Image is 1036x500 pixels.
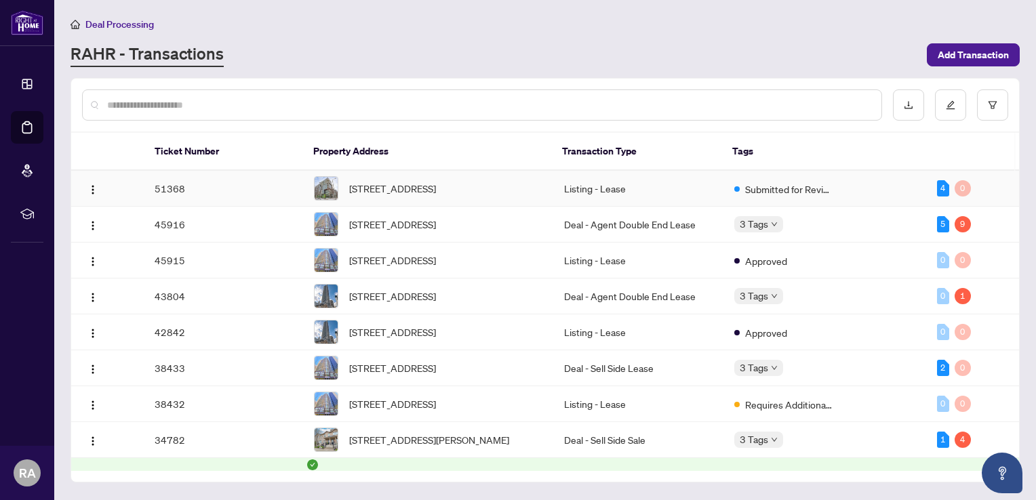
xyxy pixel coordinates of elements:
td: Listing - Lease [553,386,723,422]
button: Logo [82,393,104,415]
img: Logo [87,292,98,303]
button: Logo [82,429,104,451]
td: Listing - Lease [553,171,723,207]
button: download [893,89,924,121]
img: thumbnail-img [315,285,338,308]
div: 0 [937,396,949,412]
div: 0 [955,360,971,376]
span: down [771,436,778,443]
img: Logo [87,256,98,267]
td: 34782 [144,422,303,458]
td: Listing - Lease [553,243,723,278]
td: Deal - Agent Double End Lease [553,278,723,314]
a: RAHR - Transactions [71,43,224,67]
span: [STREET_ADDRESS] [349,360,436,375]
img: Logo [87,364,98,375]
td: 45915 [144,243,303,278]
td: 43804 [144,278,303,314]
th: Ticket Number [144,133,302,171]
span: edit [946,100,955,110]
img: thumbnail-img [315,392,338,415]
td: Listing - Lease [553,314,723,350]
img: thumbnail-img [315,249,338,272]
span: RA [19,463,36,482]
th: Tags [721,133,923,171]
div: 1 [937,432,949,448]
div: 4 [937,180,949,196]
div: 0 [955,252,971,268]
img: Logo [87,436,98,446]
span: Requires Additional Docs [745,397,833,412]
button: edit [935,89,966,121]
td: Deal - Agent Double End Lease [553,207,723,243]
button: Logo [82,321,104,343]
td: Deal - Sell Side Sale [553,422,723,458]
td: 42842 [144,314,303,350]
div: 1 [955,288,971,304]
span: home [71,20,80,29]
button: Open asap [982,453,1022,493]
div: 5 [937,216,949,232]
div: 0 [955,180,971,196]
td: 45916 [144,207,303,243]
div: 0 [937,252,949,268]
td: 38432 [144,386,303,422]
img: thumbnail-img [315,177,338,200]
div: 0 [955,324,971,340]
img: thumbnail-img [315,320,338,343]
span: 3 Tags [740,432,768,447]
div: 2 [937,360,949,376]
span: Deal Processing [85,18,154,30]
div: 9 [955,216,971,232]
button: Logo [82,178,104,199]
span: [STREET_ADDRESS][PERSON_NAME] [349,432,509,447]
span: [STREET_ADDRESS] [349,396,436,411]
span: Approved [745,325,787,340]
button: filter [977,89,1008,121]
span: Add Transaction [938,44,1009,66]
span: [STREET_ADDRESS] [349,217,436,232]
th: Transaction Type [551,133,721,171]
span: Submitted for Review [745,182,833,196]
span: [STREET_ADDRESS] [349,181,436,196]
th: Property Address [302,133,551,171]
button: Logo [82,357,104,379]
span: Approved [745,253,787,268]
span: check-circle [307,459,318,470]
button: Logo [82,213,104,235]
span: down [771,364,778,371]
img: Logo [87,220,98,231]
button: Logo [82,285,104,307]
div: 4 [955,432,971,448]
div: 0 [937,288,949,304]
span: down [771,221,778,228]
img: thumbnail-img [315,213,338,236]
td: 38433 [144,350,303,386]
span: [STREET_ADDRESS] [349,325,436,339]
span: filter [988,100,997,110]
span: 3 Tags [740,216,768,232]
button: Logo [82,249,104,271]
span: 3 Tags [740,288,768,304]
td: 51368 [144,171,303,207]
span: down [771,293,778,299]
span: [STREET_ADDRESS] [349,289,436,304]
button: Add Transaction [927,43,1020,66]
span: [STREET_ADDRESS] [349,253,436,268]
img: logo [11,10,43,35]
img: Logo [87,328,98,339]
img: Logo [87,400,98,411]
img: thumbnail-img [315,428,338,451]
td: Deal - Sell Side Lease [553,350,723,386]
img: Logo [87,184,98,195]
div: 0 [937,324,949,340]
span: download [904,100,913,110]
img: thumbnail-img [315,356,338,379]
div: 0 [955,396,971,412]
span: 3 Tags [740,360,768,375]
